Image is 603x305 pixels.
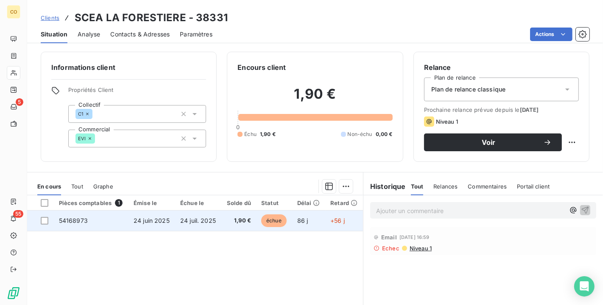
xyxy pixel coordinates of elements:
span: 54168973 [59,217,88,224]
input: Ajouter une valeur [92,110,99,118]
span: Tout [411,183,424,190]
span: [DATE] 16:59 [399,235,430,240]
span: Clients [41,14,59,21]
span: 1,90 € [260,130,276,138]
div: Pièces comptables [59,199,123,207]
span: Plan de relance classique [431,85,506,94]
span: 0 [236,124,240,130]
span: Contacts & Adresses [110,30,170,39]
span: En cours [37,183,61,190]
span: Graphe [93,183,113,190]
span: Voir [434,139,543,146]
span: 24 juin 2025 [134,217,170,224]
span: Paramètres [180,30,212,39]
a: Clients [41,14,59,22]
h6: Historique [363,181,406,191]
span: Prochaine relance prévue depuis le [424,106,579,113]
div: Solde dû [226,200,251,206]
span: 1 [115,199,123,207]
span: +56 j [330,217,345,224]
div: Retard [330,200,358,206]
span: 5 [16,98,23,106]
span: Email [381,234,397,241]
span: EVI [78,136,86,141]
span: Situation [41,30,67,39]
h6: Encours client [237,62,286,72]
h2: 1,90 € [237,86,392,111]
div: Délai [297,200,321,206]
img: Logo LeanPay [7,286,20,300]
span: Relances [433,183,458,190]
span: Commentaires [468,183,507,190]
span: 86 j [297,217,308,224]
button: Actions [530,28,572,41]
span: 24 juil. 2025 [180,217,216,224]
input: Ajouter une valeur [95,135,102,142]
span: [DATE] [520,106,539,113]
span: 55 [13,210,23,218]
h3: SCEA LA FORESTIERE - 38331 [75,10,228,25]
span: Analyse [78,30,100,39]
div: CO [7,5,20,19]
span: 0,00 € [376,130,393,138]
span: Tout [71,183,83,190]
span: Echec [382,245,399,252]
button: Voir [424,133,562,151]
span: C1 [78,111,83,116]
span: Niveau 1 [409,245,432,252]
span: Niveau 1 [436,118,458,125]
span: 1,90 € [226,216,251,225]
div: Open Intercom Messenger [574,276,595,297]
span: échue [261,214,287,227]
span: Non-échu [348,130,372,138]
span: Propriétés Client [68,86,206,98]
h6: Relance [424,62,579,72]
span: Portail client [517,183,550,190]
div: Échue le [180,200,216,206]
h6: Informations client [51,62,206,72]
span: Échu [244,130,257,138]
div: Statut [261,200,287,206]
div: Émise le [134,200,170,206]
